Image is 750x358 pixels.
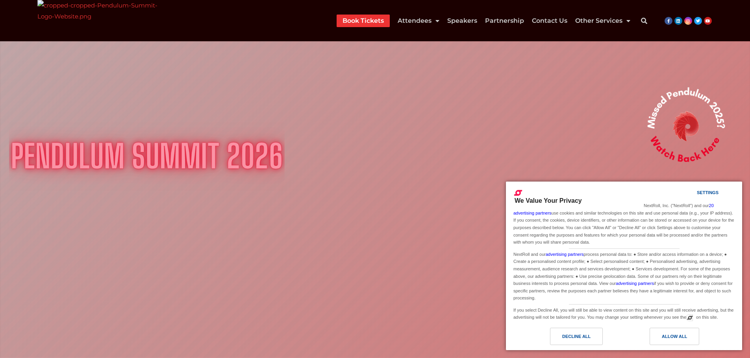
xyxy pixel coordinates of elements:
[337,15,630,27] nav: Menu
[512,305,736,322] div: If you select Decline All, you will still be able to view content on this site and you will still...
[515,197,582,204] span: We Value Your Privacy
[636,13,652,29] div: Search
[511,328,624,349] a: Decline All
[512,201,736,246] div: NextRoll, Inc. ("NextRoll") and our use cookies and similar technologies on this site and use per...
[343,15,384,27] a: Book Tickets
[532,15,567,27] a: Contact Us
[616,281,654,286] a: advertising partners
[513,203,714,215] a: 20 advertising partners
[683,186,702,201] a: Settings
[575,15,630,27] a: Other Services
[398,15,439,27] a: Attendees
[546,252,584,257] a: advertising partners
[697,188,719,197] div: Settings
[485,15,524,27] a: Partnership
[512,249,736,303] div: NextRoll and our process personal data to: ● Store and/or access information on a device; ● Creat...
[624,328,737,349] a: Allow All
[447,15,477,27] a: Speakers
[662,332,687,341] div: Allow All
[562,332,591,341] div: Decline All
